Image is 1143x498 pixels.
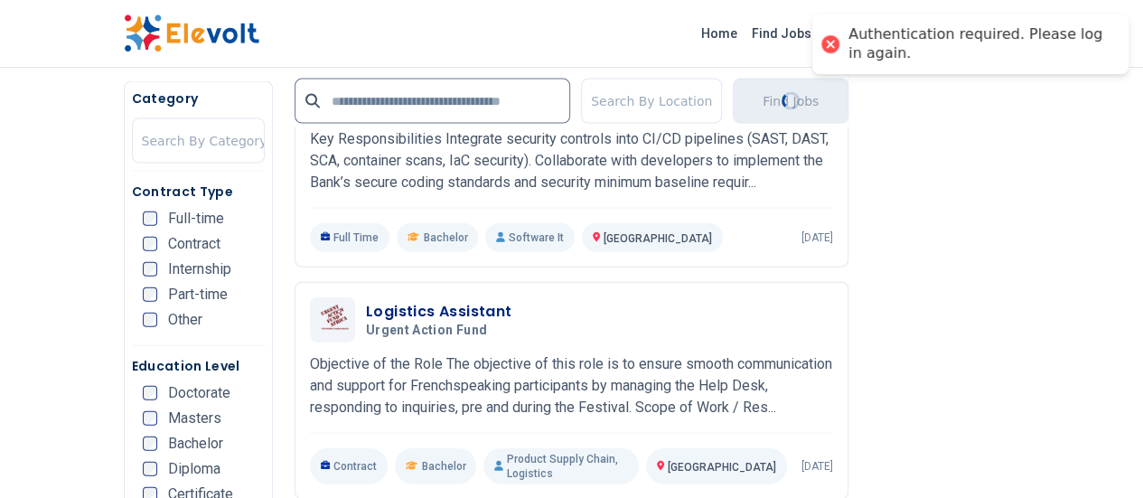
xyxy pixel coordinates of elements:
input: Doctorate [143,386,157,400]
span: [GEOGRAPHIC_DATA] [604,232,712,245]
span: Urgent Action Fund [366,323,487,339]
p: Software It [485,223,574,252]
input: Other [143,313,157,327]
p: Product Supply Chain, Logistics [483,448,639,484]
h3: Logistics Assistant [366,301,512,323]
p: [DATE] [801,230,833,245]
img: Urgent Action Fund [314,305,351,334]
span: Masters [168,411,221,426]
input: Contract [143,237,157,251]
input: Masters [143,411,157,426]
h5: Contract Type [132,183,265,201]
input: Bachelor [143,437,157,451]
h5: Education Level [132,357,265,375]
h5: Category [132,89,265,108]
input: Diploma [143,462,157,476]
a: Find Jobs [745,19,819,48]
p: [DATE] [801,459,833,474]
p: Objective of the Role The objective of this role is to ensure smooth communication and support fo... [310,353,833,418]
p: Contract [310,448,389,484]
img: Elevolt [124,14,259,52]
a: I&M BankDevSecOps SpecialistI&M BankKey Responsibilities Integrate security controls into CI/CD p... [310,72,833,252]
input: Internship [143,262,157,277]
iframe: Chat Widget [1053,411,1143,498]
span: Internship [168,262,231,277]
span: Other [168,313,202,327]
span: Contract [168,237,220,251]
span: Bachelor [423,230,467,245]
span: Full-time [168,211,224,226]
a: Home [694,19,745,48]
input: Full-time [143,211,157,226]
span: Bachelor [168,437,223,451]
p: Key Responsibilities Integrate security controls into CI/CD pipelines (SAST, DAST, SCA, container... [310,128,833,193]
input: Part-time [143,287,157,302]
button: Find JobsLoading... [733,79,848,124]
a: Urgent Action FundLogistics AssistantUrgent Action FundObjective of the Role The objective of thi... [310,297,833,484]
span: [GEOGRAPHIC_DATA] [668,461,776,474]
span: Bachelor [421,459,465,474]
span: Diploma [168,462,220,476]
span: Part-time [168,287,228,302]
div: Loading... [781,91,801,111]
div: Authentication required. Please log in again. [848,25,1110,63]
p: Full Time [310,223,390,252]
span: Doctorate [168,386,230,400]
